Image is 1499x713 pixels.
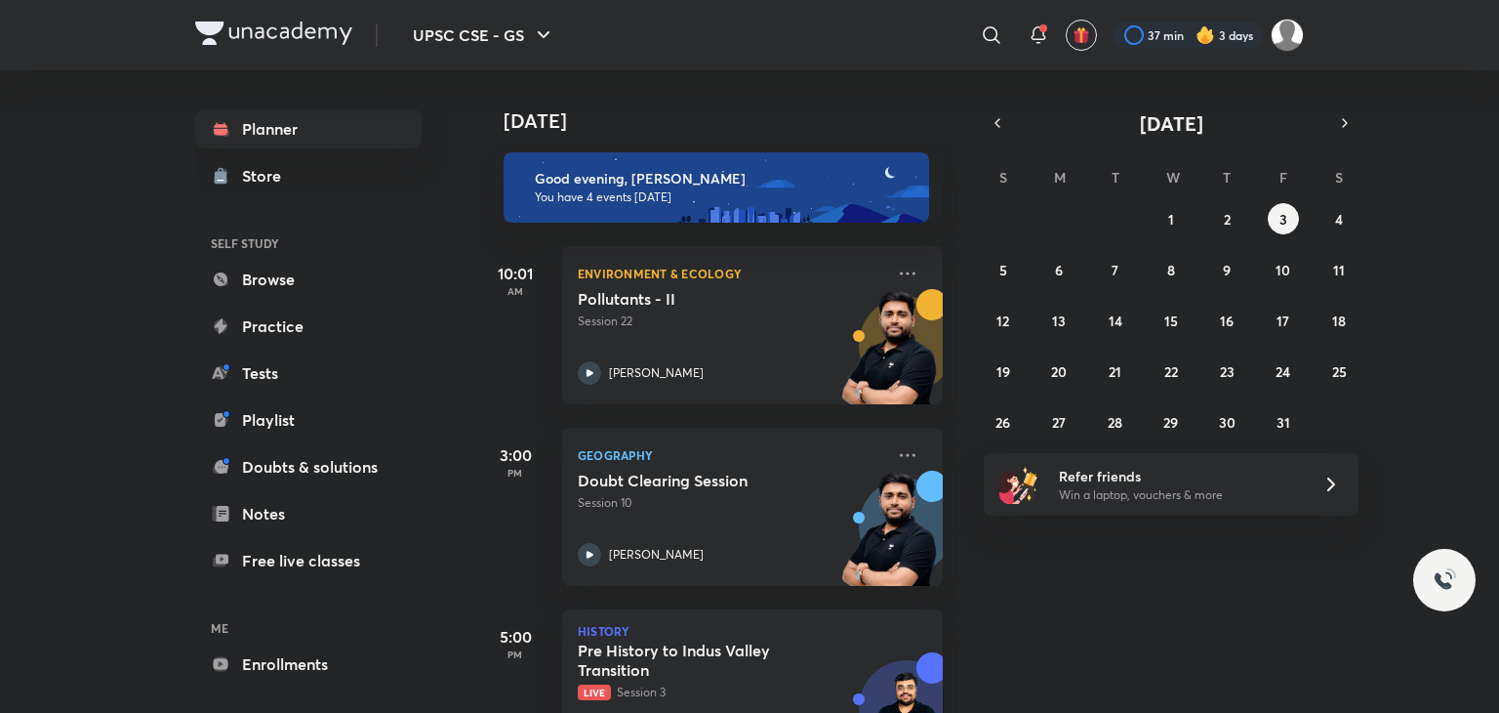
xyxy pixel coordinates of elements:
[1073,26,1090,44] img: avatar
[401,16,567,55] button: UPSC CSE - GS
[1155,406,1187,438] button: October 29, 2025
[195,21,352,50] a: Company Logo
[1276,312,1289,330] abbr: October 17, 2025
[1335,168,1343,187] abbr: Saturday
[195,494,422,533] a: Notes
[1166,168,1180,187] abbr: Wednesday
[1323,203,1355,234] button: October 4, 2025
[1164,362,1178,381] abbr: October 22, 2025
[1268,254,1299,285] button: October 10, 2025
[578,684,884,701] p: Session 3
[578,494,884,512] p: Session 10
[1279,210,1287,229] abbr: October 3, 2025
[1155,203,1187,234] button: October 1, 2025
[195,400,422,440] a: Playlist
[1335,210,1343,229] abbr: October 4, 2025
[476,285,554,297] p: AM
[578,641,821,680] h5: Pre History to Indus Valley Transition
[988,406,1019,438] button: October 26, 2025
[1168,210,1174,229] abbr: October 1, 2025
[1155,254,1187,285] button: October 8, 2025
[1276,362,1290,381] abbr: October 24, 2025
[578,625,927,637] p: History
[1055,261,1063,279] abbr: October 6, 2025
[195,541,422,580] a: Free live classes
[988,254,1019,285] button: October 5, 2025
[1223,168,1231,187] abbr: Thursday
[1223,261,1231,279] abbr: October 9, 2025
[1066,20,1097,51] button: avatar
[1108,413,1122,432] abbr: October 28, 2025
[1219,413,1236,432] abbr: October 30, 2025
[1163,413,1178,432] abbr: October 29, 2025
[1054,168,1066,187] abbr: Monday
[996,362,1010,381] abbr: October 19, 2025
[1112,168,1119,187] abbr: Tuesday
[1268,305,1299,336] button: October 17, 2025
[1164,312,1178,330] abbr: October 15, 2025
[1279,168,1287,187] abbr: Friday
[504,152,929,223] img: evening
[1100,406,1131,438] button: October 28, 2025
[988,356,1019,387] button: October 19, 2025
[996,312,1009,330] abbr: October 12, 2025
[476,625,554,649] h5: 5:00
[195,307,422,346] a: Practice
[995,413,1010,432] abbr: October 26, 2025
[1211,203,1242,234] button: October 2, 2025
[1211,406,1242,438] button: October 30, 2025
[578,262,884,285] p: Environment & Ecology
[1059,486,1299,504] p: Win a laptop, vouchers & more
[476,262,554,285] h5: 10:01
[1268,406,1299,438] button: October 31, 2025
[195,227,422,260] h6: SELF STUDY
[1100,305,1131,336] button: October 14, 2025
[1043,254,1074,285] button: October 6, 2025
[609,546,704,564] p: [PERSON_NAME]
[1109,362,1121,381] abbr: October 21, 2025
[1059,466,1299,486] h6: Refer friends
[999,168,1007,187] abbr: Sunday
[1323,305,1355,336] button: October 18, 2025
[1043,406,1074,438] button: October 27, 2025
[1112,261,1118,279] abbr: October 7, 2025
[1195,25,1215,45] img: streak
[578,471,821,490] h5: Doubt Clearing Session
[195,645,422,684] a: Enrollments
[195,611,422,645] h6: ME
[1271,19,1304,52] img: Shubham Kumar
[1268,203,1299,234] button: October 3, 2025
[195,354,422,393] a: Tests
[1167,261,1175,279] abbr: October 8, 2025
[1100,254,1131,285] button: October 7, 2025
[578,313,884,330] p: Session 22
[578,685,611,700] span: Live
[1211,305,1242,336] button: October 16, 2025
[535,189,912,205] p: You have 4 events [DATE]
[1100,356,1131,387] button: October 21, 2025
[1140,110,1203,137] span: [DATE]
[1211,254,1242,285] button: October 9, 2025
[1333,261,1345,279] abbr: October 11, 2025
[609,364,704,382] p: [PERSON_NAME]
[988,305,1019,336] button: October 12, 2025
[835,289,943,424] img: unacademy
[578,289,821,309] h5: Pollutants - II
[1011,109,1331,137] button: [DATE]
[1433,568,1456,592] img: ttu
[1211,356,1242,387] button: October 23, 2025
[1043,356,1074,387] button: October 20, 2025
[1155,356,1187,387] button: October 22, 2025
[1043,305,1074,336] button: October 13, 2025
[242,164,293,188] div: Store
[999,261,1007,279] abbr: October 5, 2025
[476,443,554,467] h5: 3:00
[1268,356,1299,387] button: October 24, 2025
[1052,413,1066,432] abbr: October 27, 2025
[195,21,352,45] img: Company Logo
[1052,312,1066,330] abbr: October 13, 2025
[1332,362,1347,381] abbr: October 25, 2025
[195,260,422,299] a: Browse
[999,465,1038,504] img: referral
[1220,312,1234,330] abbr: October 16, 2025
